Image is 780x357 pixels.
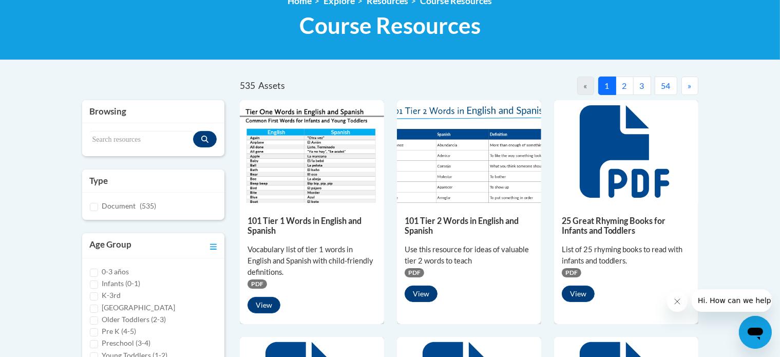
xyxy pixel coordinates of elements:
[102,337,151,349] label: Preschool (3-4)
[562,244,691,267] div: List of 25 rhyming books to read with infants and toddlers.
[692,289,772,312] iframe: Message from company
[667,291,688,312] iframe: Close message
[655,77,677,95] button: 54
[616,77,634,95] button: 2
[299,12,481,39] span: Course Resources
[102,314,166,325] label: Older Toddlers (2-3)
[562,268,581,277] span: PDF
[6,7,83,15] span: Hi. How can we help?
[681,77,698,95] button: Next
[210,238,217,253] a: Toggle collapse
[240,80,255,91] span: 535
[240,100,384,203] img: d35314be-4b7e-462d-8f95-b17e3d3bb747.pdf
[102,302,176,313] label: [GEOGRAPHIC_DATA]
[405,216,534,236] h5: 101 Tier 2 Words in English and Spanish
[562,286,595,302] button: View
[598,77,616,95] button: 1
[397,100,541,203] img: 836e94b2-264a-47ae-9840-fb2574307f3b.pdf
[90,105,217,118] h3: Browsing
[259,80,286,91] span: Assets
[405,244,534,267] div: Use this resource for ideas of valuable tier 2 words to teach
[248,297,280,313] button: View
[102,201,136,210] span: Document
[102,290,121,301] label: K-3rd
[140,201,157,210] span: (535)
[405,268,424,277] span: PDF
[193,131,217,147] button: Search resources
[688,81,692,90] span: »
[90,131,194,148] input: Search resources
[248,279,267,289] span: PDF
[102,326,137,337] label: Pre K (4-5)
[739,316,772,349] iframe: Button to launch messaging window
[102,278,141,289] label: Infants (0-1)
[562,216,691,236] h5: 25 Great Rhyming Books for Infants and Toddlers
[469,77,698,95] nav: Pagination Navigation
[90,175,217,187] h3: Type
[248,216,376,236] h5: 101 Tier 1 Words in English and Spanish
[90,238,132,253] h3: Age Group
[102,266,129,277] label: 0-3 años
[248,244,376,278] div: Vocabulary list of tier 1 words in English and Spanish with child-friendly definitions.
[405,286,437,302] button: View
[633,77,651,95] button: 3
